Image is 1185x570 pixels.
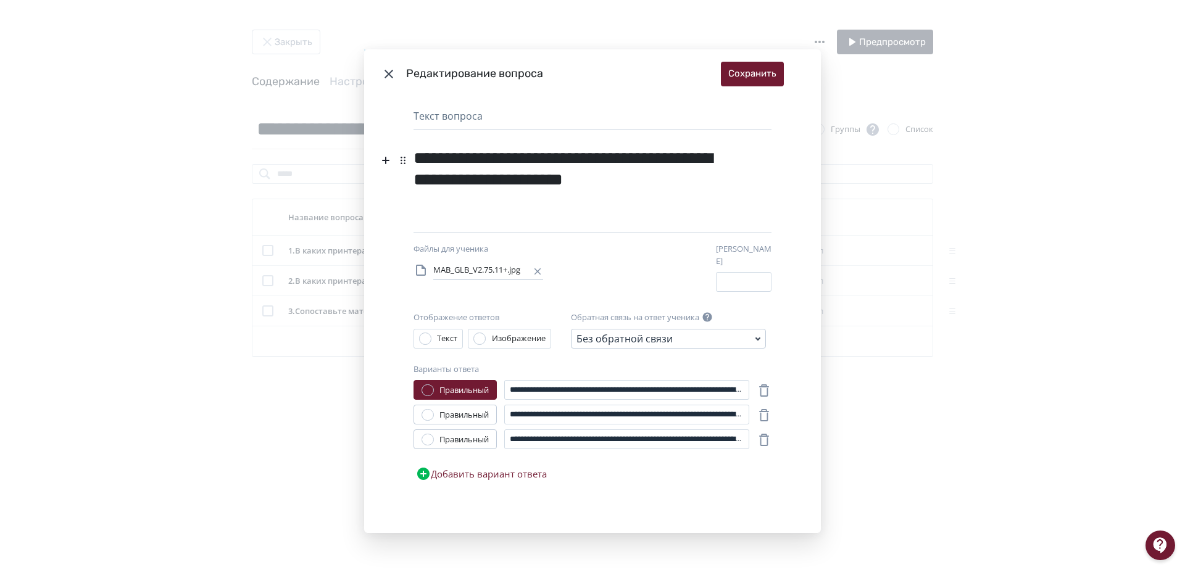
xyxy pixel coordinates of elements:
[492,332,546,345] div: Изображение
[716,243,771,267] label: [PERSON_NAME]
[439,409,489,421] div: Правильный
[364,49,821,534] div: Modal
[414,243,543,255] div: Файлы для ученика
[571,312,699,324] label: Обратная связь на ответ ученика
[414,363,479,376] label: Варианты ответа
[433,264,520,276] div: MAB_GLB_V2.75.11+.jpg
[414,312,499,324] label: Отображение ответов
[437,332,457,345] div: Текст
[414,109,771,130] div: Текст вопроса
[414,461,549,486] button: Добавить вариант ответа
[721,62,784,86] button: Сохранить
[406,65,721,82] div: Редактирование вопроса
[439,384,489,397] div: Правильный
[439,434,489,446] div: Правильный
[576,331,673,346] div: Без обратной связи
